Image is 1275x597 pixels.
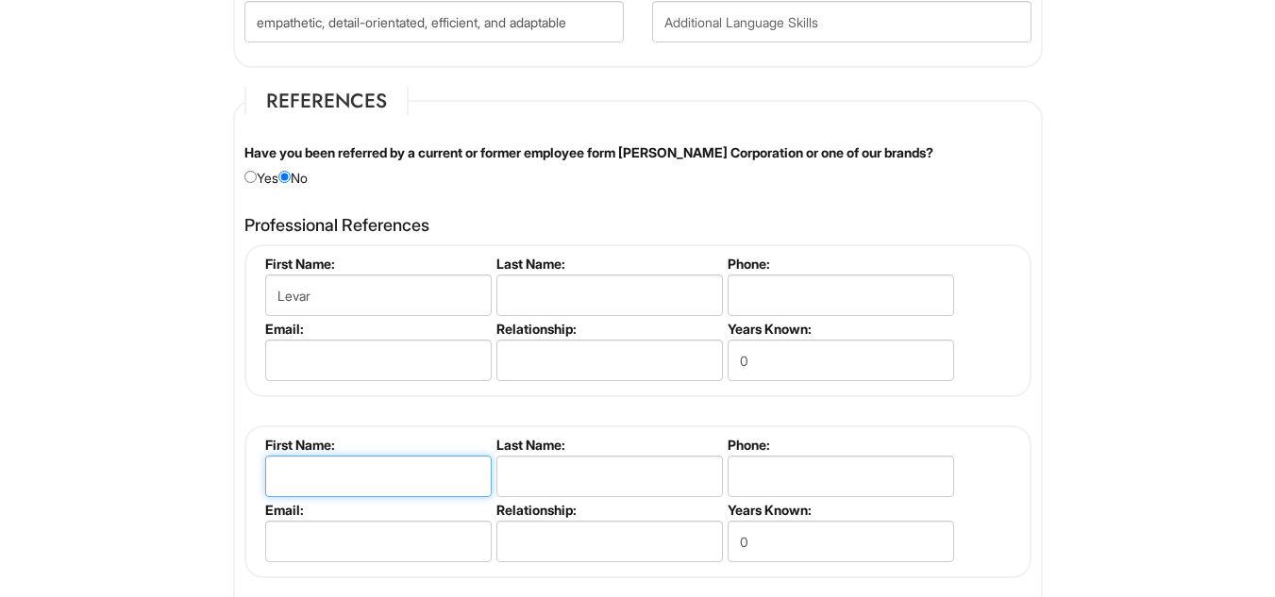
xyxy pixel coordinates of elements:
label: First Name: [265,256,489,272]
input: Other Skills [244,1,624,42]
legend: References [244,87,409,115]
label: First Name: [265,437,489,453]
label: Last Name: [496,256,720,272]
label: Have you been referred by a current or former employee form [PERSON_NAME] Corporation or one of o... [244,143,933,162]
label: Email: [265,321,489,337]
label: Phone: [728,256,951,272]
label: Email: [265,502,489,518]
label: Last Name: [496,437,720,453]
h4: Professional References [244,216,1032,235]
label: Relationship: [496,502,720,518]
input: Additional Language Skills [652,1,1032,42]
label: Relationship: [496,321,720,337]
div: Yes No [230,143,1046,188]
label: Years Known: [728,502,951,518]
label: Phone: [728,437,951,453]
label: Years Known: [728,321,951,337]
